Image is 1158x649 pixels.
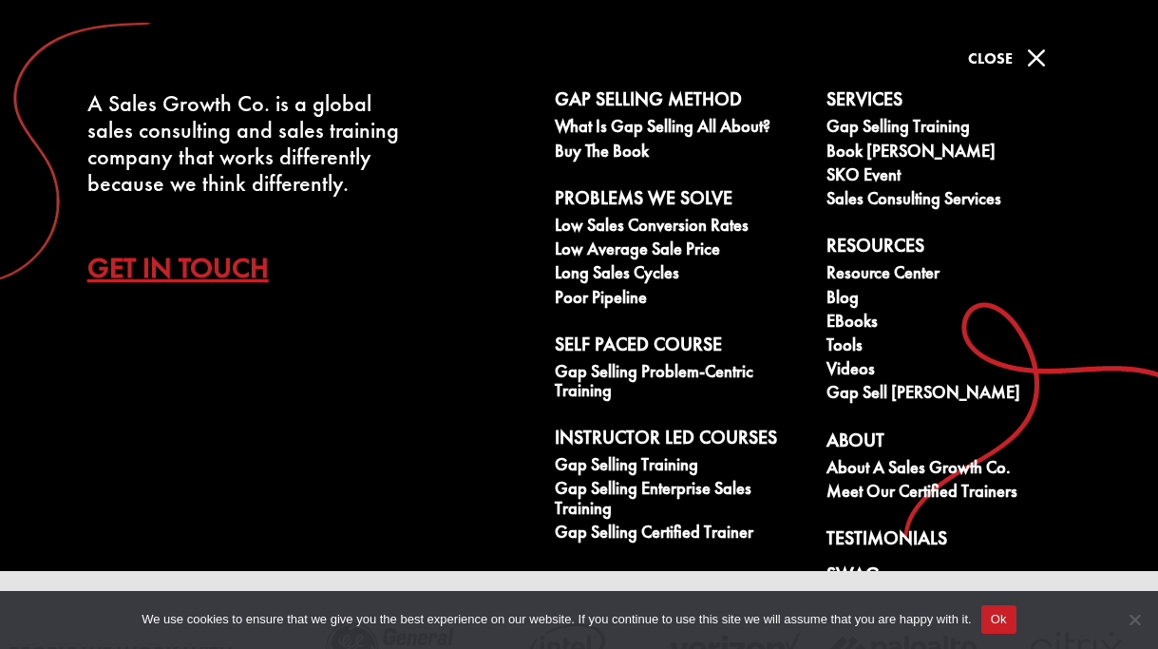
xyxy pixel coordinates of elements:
[826,335,1077,359] a: Tools
[981,605,1016,634] button: Ok
[826,359,1077,383] a: Videos
[555,455,806,479] a: Gap Selling Training
[826,563,1077,592] a: Swag
[826,312,1077,335] a: eBooks
[555,142,806,165] a: Buy The Book
[826,482,1077,506] a: Meet our Certified Trainers
[555,362,806,405] a: Gap Selling Problem-Centric Training
[555,427,806,455] a: Instructor Led Courses
[555,187,806,216] a: Problems We Solve
[826,458,1077,482] a: About A Sales Growth Co.
[826,88,1077,117] a: Services
[826,235,1077,263] a: Resources
[826,429,1077,458] a: About
[1017,39,1055,77] span: M
[826,142,1077,165] a: Book [PERSON_NAME]
[555,117,806,141] a: What is Gap Selling all about?
[555,334,806,362] a: Self Paced Course
[555,216,806,239] a: Low Sales Conversion Rates
[968,48,1013,68] span: Close
[555,523,806,546] a: Gap Selling Certified Trainer
[87,90,420,197] div: A Sales Growth Co. is a global sales consulting and sales training company that works differently...
[555,263,806,287] a: Long Sales Cycles
[1125,610,1144,629] span: No
[826,189,1077,213] a: Sales Consulting Services
[555,288,806,312] a: Poor Pipeline
[555,479,806,522] a: Gap Selling Enterprise Sales Training
[87,235,297,301] a: Get In Touch
[826,383,1077,407] a: Gap Sell [PERSON_NAME]
[826,165,1077,189] a: SKO Event
[826,527,1077,556] a: Testimonials
[826,288,1077,312] a: Blog
[555,88,806,117] a: Gap Selling Method
[826,117,1077,141] a: Gap Selling Training
[555,239,806,263] a: Low Average Sale Price
[142,610,971,629] span: We use cookies to ensure that we give you the best experience on our website. If you continue to ...
[826,263,1077,287] a: Resource Center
